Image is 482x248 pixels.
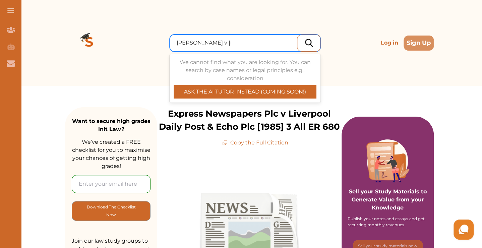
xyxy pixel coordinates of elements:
[348,216,428,228] div: Publish your notes and essays and get recurring monthly revenues
[72,139,150,169] span: We’ve created a FREE checklist for you to maximise your chances of getting high grades!
[174,88,316,96] p: ASK THE AI TUTOR INSTEAD (COMING SOON!)
[65,19,113,67] img: Logo
[174,58,316,99] div: We cannot find what you are looking for. You can search by case names or legal principles e.g., c...
[72,118,150,132] strong: Want to secure high grades in It Law ?
[378,36,401,50] p: Log in
[157,107,342,133] p: Express Newspapers Plc v Liverpool Daily Post & Echo Plc [1985] 3 All ER 680
[404,36,434,51] button: Sign Up
[72,201,150,221] button: [object Object]
[305,39,313,47] img: search_icon
[72,175,150,193] input: Enter your email here
[85,203,137,219] p: Download The Checklist Now
[366,139,409,182] img: Purple card image
[348,169,427,212] p: Sell your Study Materials to Generate Value from your Knowledge
[321,218,475,241] iframe: HelpCrunch
[222,139,288,147] p: Copy the Full Citation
